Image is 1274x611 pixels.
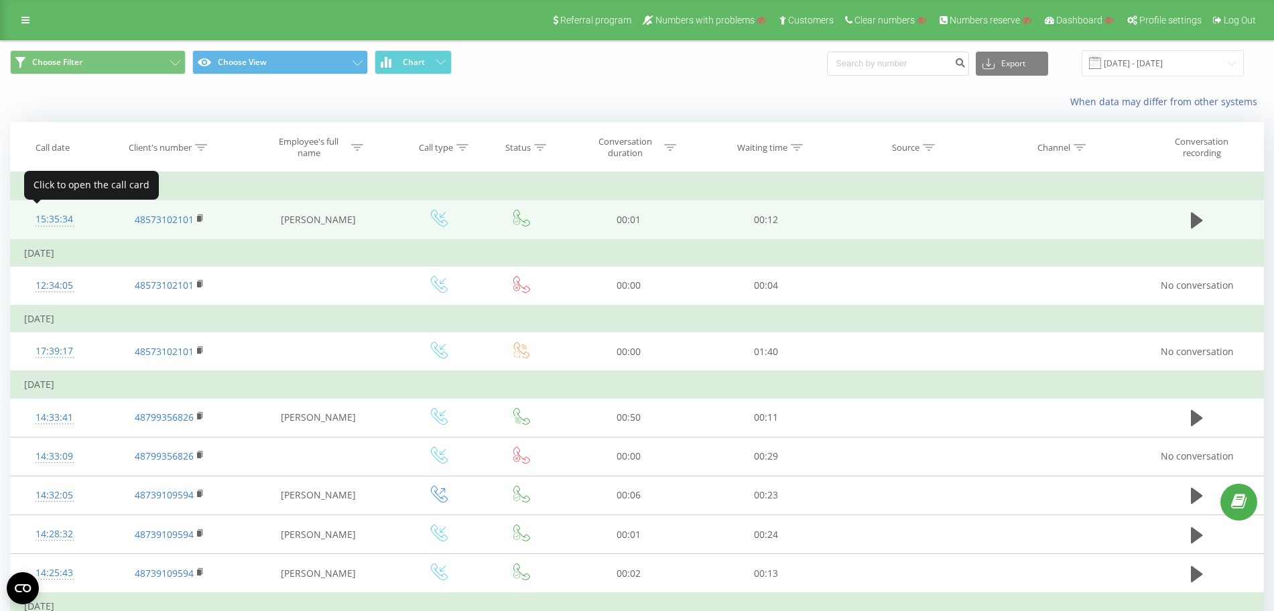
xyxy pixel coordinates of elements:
div: Channel [1037,142,1070,153]
td: [PERSON_NAME] [241,200,395,240]
td: 01:40 [697,332,834,372]
td: [DATE] [11,305,1264,332]
a: 48799356826 [135,411,194,423]
a: 48739109594 [135,528,194,541]
button: Open CMP widget [7,572,39,604]
td: 00:24 [697,515,834,554]
div: Employee's full name [269,136,348,159]
td: [PERSON_NAME] [241,515,395,554]
td: 00:00 [560,266,697,305]
a: When data may differ from other systems [1070,95,1264,108]
td: 00:13 [697,554,834,594]
span: Choose Filter [32,57,82,68]
button: Choose View [192,50,368,74]
a: 48573102101 [135,213,194,226]
a: 48739109594 [135,488,194,501]
td: 00:12 [697,200,834,240]
input: Search by number [827,52,969,76]
span: No conversation [1161,345,1234,358]
td: 00:00 [560,332,697,372]
div: 14:32:05 [24,482,85,508]
span: Profile settings [1139,15,1202,25]
div: Conversation recording [1158,136,1245,159]
button: Choose Filter [10,50,186,74]
td: 00:23 [697,476,834,515]
span: No conversation [1161,279,1234,291]
td: 00:06 [560,476,697,515]
div: Click to open the call card [24,171,159,200]
div: Conversation duration [589,136,661,159]
td: [DATE] [11,174,1264,200]
td: [PERSON_NAME] [241,398,395,437]
td: 00:00 [560,437,697,476]
div: Call type [419,142,453,153]
span: Numbers with problems [655,15,755,25]
td: [PERSON_NAME] [241,476,395,515]
td: [PERSON_NAME] [241,554,395,594]
span: Clear numbers [854,15,915,25]
div: Client's number [129,142,192,153]
div: 12:34:05 [24,273,85,299]
button: Chart [375,50,452,74]
td: 00:29 [697,437,834,476]
td: 00:01 [560,200,697,240]
span: No conversation [1161,450,1234,462]
span: Log Out [1224,15,1256,25]
a: 48573102101 [135,345,194,358]
td: 00:04 [697,266,834,305]
td: 00:50 [560,398,697,437]
div: 15:35:34 [24,206,85,232]
td: [DATE] [11,240,1264,267]
div: 14:33:09 [24,444,85,470]
div: Source [892,142,919,153]
a: 48739109594 [135,567,194,580]
div: 14:33:41 [24,405,85,431]
div: Waiting time [737,142,787,153]
span: Chart [403,58,425,67]
td: [DATE] [11,371,1264,398]
td: 00:02 [560,554,697,594]
span: Dashboard [1056,15,1102,25]
td: 00:11 [697,398,834,437]
div: 17:39:17 [24,338,85,364]
div: 14:28:32 [24,521,85,547]
div: 14:25:43 [24,560,85,586]
div: Call date [36,142,70,153]
div: Status [505,142,531,153]
button: Export [976,52,1048,76]
a: 48799356826 [135,450,194,462]
td: 00:01 [560,515,697,554]
span: Referral program [560,15,631,25]
span: Numbers reserve [950,15,1020,25]
a: 48573102101 [135,279,194,291]
span: Customers [788,15,834,25]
